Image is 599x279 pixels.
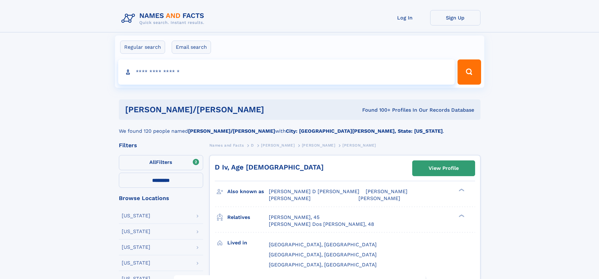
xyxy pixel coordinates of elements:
h3: Also known as [227,186,269,197]
span: [GEOGRAPHIC_DATA], [GEOGRAPHIC_DATA] [269,242,377,248]
div: [US_STATE] [122,213,150,218]
a: D Iv, Age [DEMOGRAPHIC_DATA] [215,163,324,171]
span: [PERSON_NAME] D [PERSON_NAME] [269,188,359,194]
div: ❯ [457,214,465,218]
a: [PERSON_NAME], 45 [269,214,319,221]
div: We found 120 people named with . [119,120,480,135]
a: View Profile [413,161,475,176]
span: [PERSON_NAME] [302,143,336,148]
label: Email search [172,41,211,54]
h3: Relatives [227,212,269,223]
span: [PERSON_NAME] [358,195,400,201]
span: [PERSON_NAME] [269,195,311,201]
span: [PERSON_NAME] [366,188,408,194]
span: [PERSON_NAME] [261,143,295,148]
a: Names and Facts [209,141,244,149]
a: Log In [380,10,430,25]
span: All [149,159,156,165]
b: City: [GEOGRAPHIC_DATA][PERSON_NAME], State: [US_STATE] [286,128,443,134]
span: [GEOGRAPHIC_DATA], [GEOGRAPHIC_DATA] [269,252,377,258]
div: Found 100+ Profiles In Our Records Database [313,107,474,114]
label: Filters [119,155,203,170]
a: D [251,141,254,149]
span: [GEOGRAPHIC_DATA], [GEOGRAPHIC_DATA] [269,262,377,268]
div: ❯ [457,188,465,192]
div: [US_STATE] [122,245,150,250]
a: [PERSON_NAME] [261,141,295,149]
b: [PERSON_NAME]/[PERSON_NAME] [188,128,275,134]
div: Browse Locations [119,195,203,201]
a: [PERSON_NAME] [302,141,336,149]
span: D [251,143,254,148]
a: Sign Up [430,10,480,25]
div: View Profile [429,161,459,176]
h1: [PERSON_NAME]/[PERSON_NAME] [125,106,313,114]
div: [US_STATE] [122,229,150,234]
div: [US_STATE] [122,260,150,265]
label: Regular search [120,41,165,54]
a: [PERSON_NAME] Dos [PERSON_NAME], 48 [269,221,374,228]
div: Filters [119,142,203,148]
input: search input [118,59,455,85]
h3: Lived in [227,237,269,248]
span: [PERSON_NAME] [342,143,376,148]
img: Logo Names and Facts [119,10,209,27]
button: Search Button [458,59,481,85]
